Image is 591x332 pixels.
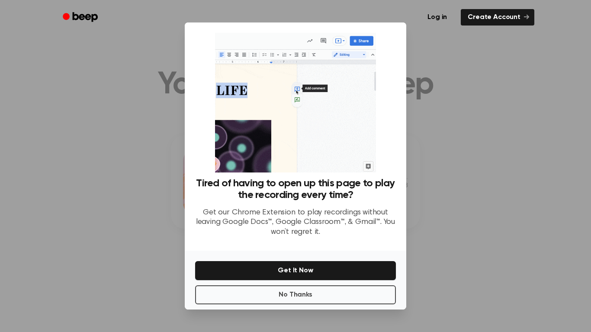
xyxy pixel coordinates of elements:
button: Get It Now [195,261,396,280]
a: Log in [419,7,456,27]
a: Beep [57,9,106,26]
img: Beep extension in action [215,33,376,172]
h3: Tired of having to open up this page to play the recording every time? [195,178,396,201]
button: No Thanks [195,285,396,304]
a: Create Account [461,9,534,26]
p: Get our Chrome Extension to play recordings without leaving Google Docs™, Google Classroom™, & Gm... [195,208,396,237]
